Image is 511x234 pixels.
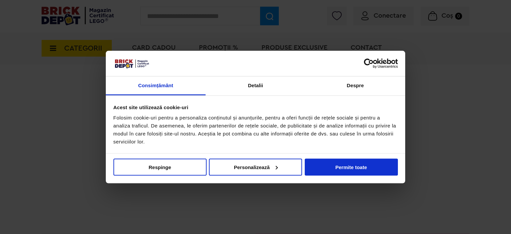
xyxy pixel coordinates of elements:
a: Detalii [206,77,305,96]
a: Despre [305,77,405,96]
a: Usercentrics Cookiebot - opens in a new window [340,58,398,68]
button: Permite toate [305,158,398,175]
button: Respinge [113,158,207,175]
div: Folosim cookie-uri pentru a personaliza conținutul și anunțurile, pentru a oferi funcții de rețel... [113,114,398,146]
img: siglă [113,58,150,69]
button: Personalizează [209,158,302,175]
a: Consimțământ [106,77,206,96]
div: Acest site utilizează cookie-uri [113,103,398,111]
